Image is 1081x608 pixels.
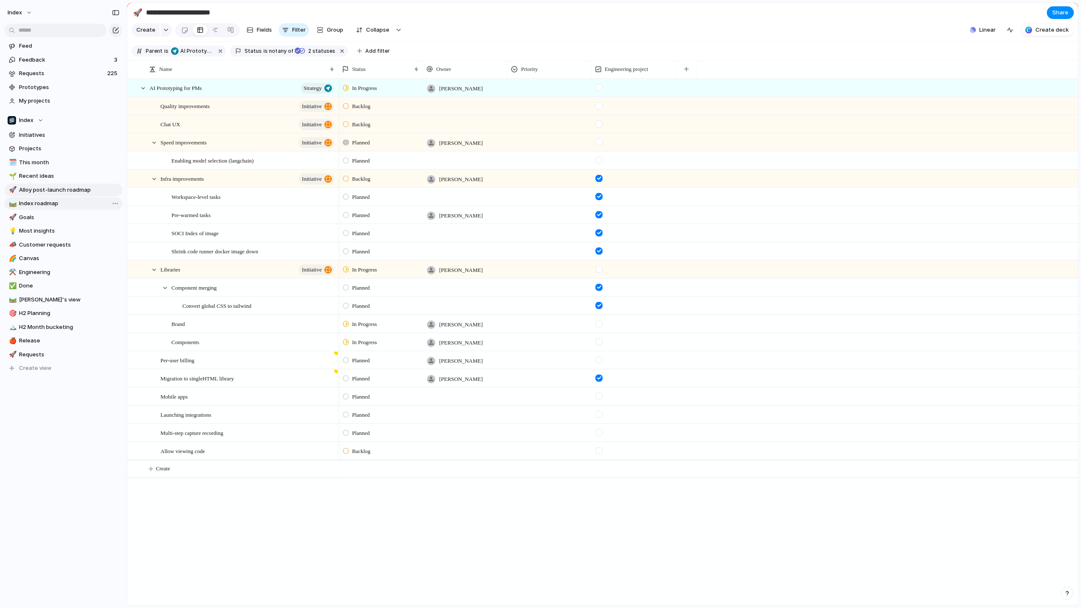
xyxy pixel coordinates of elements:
a: 🗓️This month [4,156,122,169]
span: Brand [171,319,185,328]
a: 🚀Goals [4,211,122,224]
span: My projects [19,97,120,105]
span: In Progress [352,320,377,328]
span: Planned [352,375,370,383]
button: Create [131,23,160,37]
span: Engineering project [605,65,648,73]
div: 📣Customer requests [4,239,122,251]
span: In Progress [352,84,377,92]
span: initiative [302,119,322,130]
span: SOCI Index of image [171,228,219,238]
button: 🗓️ [8,158,16,167]
span: [PERSON_NAME] [439,375,483,383]
a: Feed [4,40,122,52]
span: Feedback [19,56,111,64]
span: Priority [521,65,538,73]
button: Index [4,6,37,19]
a: 🍎Release [4,334,122,347]
div: 🛤️ [9,295,15,304]
span: is [164,47,168,55]
a: My projects [4,95,122,107]
span: Most insights [19,227,120,235]
span: initiative [302,100,322,112]
a: ✅Done [4,280,122,292]
span: statuses [306,47,335,55]
span: Index [8,8,22,17]
a: 💡Most insights [4,225,122,237]
span: Name [159,65,172,73]
button: ✅ [8,282,16,290]
span: initiative [302,173,322,185]
span: Group [327,26,343,34]
div: 🗓️ [9,157,15,167]
span: any of [277,47,293,55]
span: [PERSON_NAME] [439,320,483,329]
span: Mobile apps [160,391,188,401]
span: 225 [107,69,119,78]
button: 🛤️ [8,296,16,304]
span: Backlog [352,447,370,456]
span: 3 [114,56,119,64]
span: Migration to singleHTML library [160,373,234,383]
div: 🎯 [9,309,15,318]
span: Create [156,464,170,473]
span: [PERSON_NAME] [439,139,483,147]
span: Planned [352,138,370,147]
span: AI Prototyping for PMs [149,83,202,92]
button: 🌱 [8,172,16,180]
span: Planned [352,193,370,201]
span: H2 Planning [19,309,120,318]
span: [PERSON_NAME]'s view [19,296,120,304]
a: 🌈Canvas [4,252,122,265]
span: Status [244,47,262,55]
a: Initiatives [4,129,122,141]
span: Backlog [352,120,370,129]
span: Infra improvements [160,174,204,183]
span: Requests [19,69,105,78]
a: 🎯H2 Planning [4,307,122,320]
div: 🏔️ [9,322,15,332]
span: In Progress [352,338,377,347]
span: initiative [302,264,322,276]
span: Create [136,26,155,34]
span: Planned [352,411,370,419]
span: [PERSON_NAME] [439,84,483,93]
a: Prototypes [4,81,122,94]
button: 🚀 [8,186,16,194]
span: H2 Month bucketing [19,323,120,331]
span: Feed [19,42,120,50]
div: 🏔️H2 Month bucketing [4,321,122,334]
div: 🌈 [9,254,15,263]
span: Speed improvements [160,137,206,147]
button: 💡 [8,227,16,235]
span: Create view [19,364,52,372]
span: Pre-warmed tasks [171,210,211,220]
span: Owner [436,65,451,73]
div: ✅ [9,281,15,291]
a: ⚒️Engineering [4,266,122,279]
div: 🚀 [9,185,15,195]
span: Libraries [160,264,180,274]
a: 🌱Recent ideas [4,170,122,182]
span: Projects [19,144,120,153]
span: Launching integrations [160,410,211,419]
button: 🎯 [8,309,16,318]
span: [PERSON_NAME] [439,357,483,365]
button: Strategy [301,83,334,94]
span: Planned [352,229,370,238]
button: Fields [243,23,275,37]
button: 🌈 [8,254,16,263]
button: is [163,46,170,56]
a: Feedback3 [4,54,122,66]
button: Filter [279,23,309,37]
div: 📣 [9,240,15,250]
span: Components [171,337,199,347]
button: Group [312,23,348,37]
span: Backlog [352,175,370,183]
span: Share [1052,8,1068,17]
